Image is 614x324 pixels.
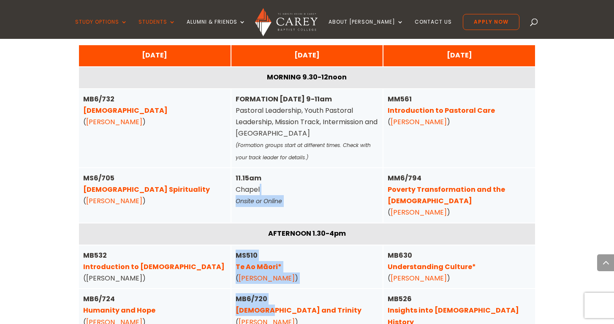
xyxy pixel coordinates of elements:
a: About [PERSON_NAME] [329,19,404,39]
strong: 11.15am [236,173,261,183]
strong: MB630 [388,250,476,272]
div: ([PERSON_NAME]) [83,250,226,284]
a: Te Ao Māori* [236,262,282,272]
div: [DATE] [388,49,531,61]
div: ( ) [236,250,379,284]
em: Onsite or Online [236,197,282,205]
img: Carey Baptist College [255,8,317,36]
a: Introduction to Pastoral Care [388,106,495,115]
a: [DEMOGRAPHIC_DATA] Spirituality [83,185,210,194]
a: [DEMOGRAPHIC_DATA] [83,106,168,115]
a: [PERSON_NAME] [86,196,142,206]
a: [PERSON_NAME] [86,117,142,127]
div: Pastoral Leadership, Youth Pastoral Leadership, Mission Track, Intermission and [GEOGRAPHIC_DATA] [236,93,379,163]
div: ( ) [388,250,531,284]
a: [DEMOGRAPHIC_DATA] and Trinity [236,305,361,315]
div: ( ) [83,93,226,128]
a: Alumni & Friends [187,19,246,39]
a: Humanity and Hope [83,305,155,315]
div: ( ) [388,93,531,128]
a: [PERSON_NAME] [239,273,295,283]
strong: MB6/724 [83,294,155,315]
a: Contact Us [415,19,452,39]
strong: MB532 [83,250,225,272]
div: [DATE] [83,49,226,61]
div: Chapel [236,172,379,207]
a: Understanding Culture* [388,262,476,272]
strong: MB6/720 [236,294,361,315]
a: Study Options [75,19,128,39]
strong: FORMATION [DATE] 9-11am [236,94,332,104]
strong: MM561 [388,94,495,115]
strong: MS510 [236,250,282,272]
a: Apply Now [463,14,519,30]
strong: MS6/705 [83,173,210,194]
em: (Formation groups start at different times. Check with your track leader for details.) [236,142,371,161]
a: Poverty Transformation and the [DEMOGRAPHIC_DATA] [388,185,505,206]
strong: AFTERNOON 1.30-4pm [268,229,346,238]
a: [PERSON_NAME] [391,273,447,283]
strong: MM6/794 [388,173,505,206]
a: [PERSON_NAME] [391,207,447,217]
div: ( ) [388,172,531,218]
a: [PERSON_NAME] [391,117,447,127]
a: Introduction to [DEMOGRAPHIC_DATA] [83,262,225,272]
div: [DATE] [236,49,379,61]
div: ( ) [83,172,226,207]
strong: MB6/732 [83,94,168,115]
a: Students [139,19,176,39]
strong: MORNING 9.30-12noon [267,72,347,82]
